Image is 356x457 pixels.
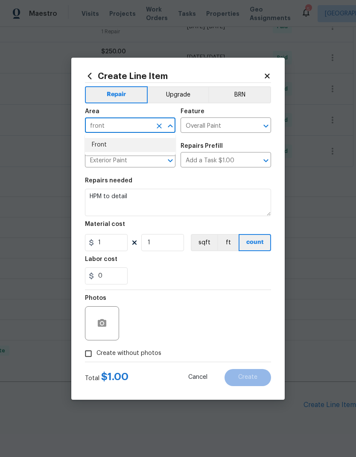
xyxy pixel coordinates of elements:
span: Create without photos [96,349,161,358]
span: $ 1.00 [101,372,128,382]
button: Open [260,120,272,132]
li: Front [85,138,175,152]
button: Clear [153,120,165,132]
span: Create [238,374,257,381]
div: Total [85,372,128,383]
h5: Repairs Prefill [181,143,223,149]
button: Cancel [175,369,221,386]
button: Repair [85,86,148,103]
button: Upgrade [148,86,209,103]
h5: Labor cost [85,256,117,262]
h5: Material cost [85,221,125,227]
button: count [239,234,271,251]
h5: Feature [181,108,204,114]
button: Open [260,155,272,167]
textarea: HPM to detail [85,189,271,216]
button: ft [217,234,239,251]
button: Create [225,369,271,386]
span: Cancel [188,374,207,381]
h2: Create Line Item [85,71,263,81]
h5: Photos [85,295,106,301]
h5: Area [85,108,99,114]
button: BRN [208,86,271,103]
h5: Repairs needed [85,178,132,184]
button: Close [164,120,176,132]
button: sqft [191,234,217,251]
button: Open [164,155,176,167]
